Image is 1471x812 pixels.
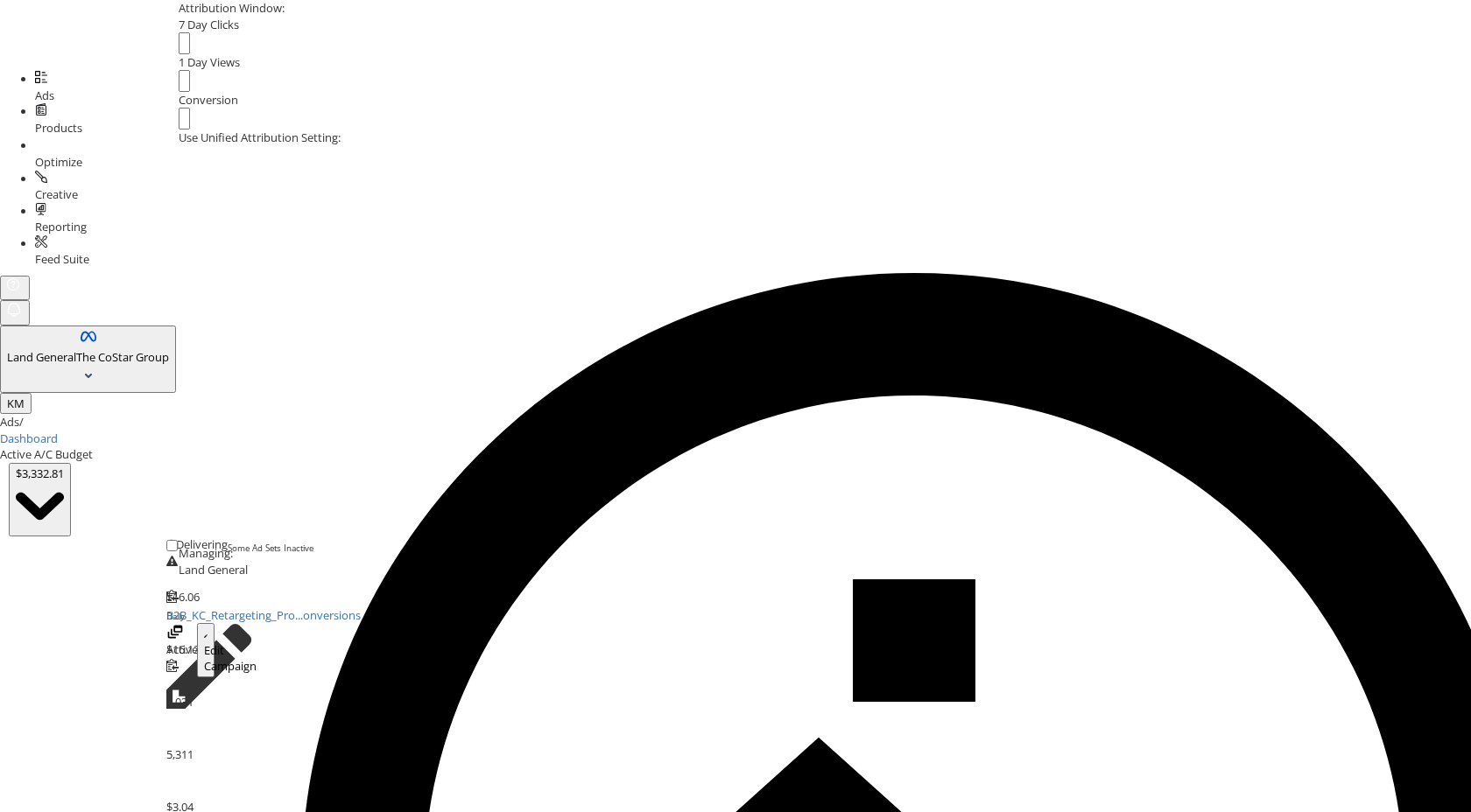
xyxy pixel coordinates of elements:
button: $3,332.81 [9,463,71,536]
span: Feed Suite [35,251,89,267]
span: / [19,414,24,430]
span: Ads [35,87,54,103]
span: 7 Day Clicks [179,17,239,32]
label: Use Unified Attribution Setting: [179,129,341,146]
span: Optimize [35,154,82,170]
div: $3,332.81 [16,465,64,482]
span: 1 Day Views [179,54,240,70]
span: Reporting [35,219,87,234]
span: The CoStar Group [76,349,169,365]
span: Land General [7,349,76,365]
span: Creative [35,186,78,202]
span: Conversion [179,92,238,108]
span: Products [35,120,82,136]
span: KM [7,395,25,411]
